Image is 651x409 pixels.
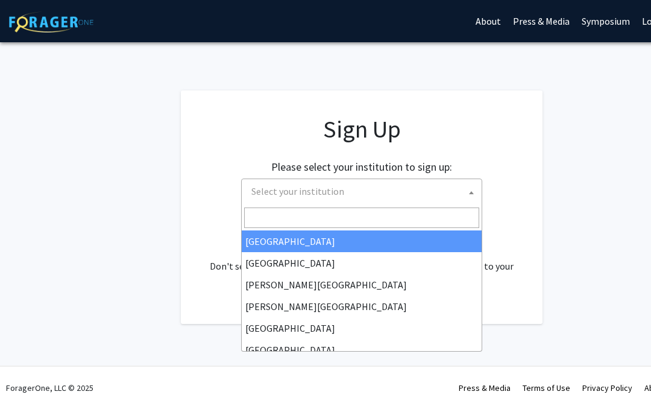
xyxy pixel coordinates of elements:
[582,382,632,393] a: Privacy Policy
[242,317,482,339] li: [GEOGRAPHIC_DATA]
[205,230,518,288] div: Already have an account? . Don't see your institution? about bringing ForagerOne to your institut...
[523,382,570,393] a: Terms of Use
[241,179,482,206] span: Select your institution
[247,179,482,204] span: Select your institution
[9,11,93,33] img: ForagerOne Logo
[242,252,482,274] li: [GEOGRAPHIC_DATA]
[242,230,482,252] li: [GEOGRAPHIC_DATA]
[242,274,482,296] li: [PERSON_NAME][GEOGRAPHIC_DATA]
[9,355,51,400] iframe: Chat
[242,339,482,361] li: [GEOGRAPHIC_DATA]
[251,185,344,197] span: Select your institution
[244,208,479,228] input: Search
[459,382,511,393] a: Press & Media
[271,160,452,174] h2: Please select your institution to sign up:
[205,115,518,144] h1: Sign Up
[242,296,482,317] li: [PERSON_NAME][GEOGRAPHIC_DATA]
[6,367,93,409] div: ForagerOne, LLC © 2025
